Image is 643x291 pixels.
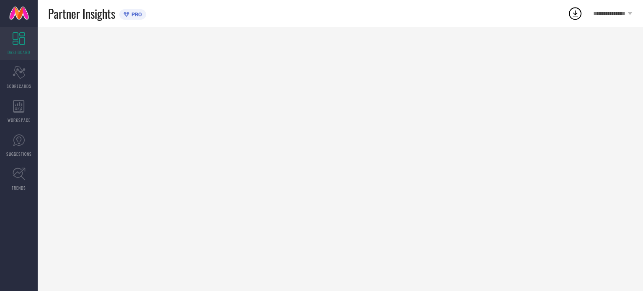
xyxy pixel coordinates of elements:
span: WORKSPACE [8,117,31,123]
span: DASHBOARD [8,49,30,55]
span: TRENDS [12,185,26,191]
span: Partner Insights [48,5,115,22]
span: PRO [129,11,142,18]
div: Open download list [568,6,583,21]
span: SCORECARDS [7,83,31,89]
span: SUGGESTIONS [6,151,32,157]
